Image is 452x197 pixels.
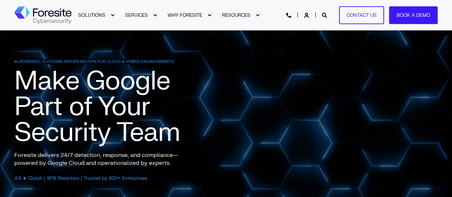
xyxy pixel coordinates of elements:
[14,6,71,24] img: Foresite logo, a hexagon shape of blues with a directional arrow to the right hand side, and the ...
[339,6,384,24] a: Contact Us
[389,6,438,24] a: Book a Demo
[255,13,260,18] div: Expand RESOURCES
[78,12,105,18] span: SOLUTIONS
[207,13,212,18] div: Expand WHY FORESITE
[14,65,180,149] span: Make Google Part of Your Security Team
[14,59,174,64] span: AI-POWERED, OUTCOME-DRIVEN SECOPS FOR CLOUD & HYBRID ENVIRONMENTS
[14,176,147,181] span: 4.9 ★ Clutch | 95% Retention | Trusted by 400+ Enterprises
[14,6,71,24] a: Back to Home
[14,151,193,167] p: Foresite delivers 24/7 detection, response, and compliance—powered by Google Cloud and operationa...
[110,13,115,18] div: Expand SOLUTIONS
[322,12,328,18] a: Open Search
[153,13,157,18] div: Expand SERVICES
[168,12,202,18] span: WHY FORESITE
[222,12,250,18] span: RESOURCES
[304,12,311,18] a: Login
